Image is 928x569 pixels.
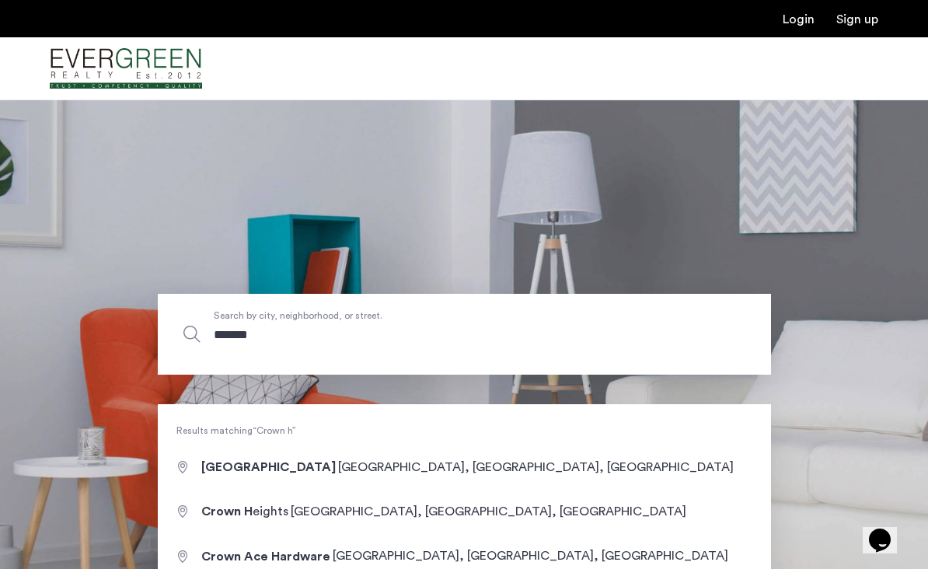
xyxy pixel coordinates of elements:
[50,40,202,98] a: Cazamio Logo
[201,505,291,518] span: eights
[291,505,686,518] span: [GEOGRAPHIC_DATA], [GEOGRAPHIC_DATA], [GEOGRAPHIC_DATA]
[201,505,253,518] span: Crown H
[50,40,202,98] img: logo
[338,461,734,473] span: [GEOGRAPHIC_DATA], [GEOGRAPHIC_DATA], [GEOGRAPHIC_DATA]
[333,550,728,563] span: [GEOGRAPHIC_DATA], [GEOGRAPHIC_DATA], [GEOGRAPHIC_DATA]
[158,294,771,375] input: Apartment Search
[783,13,815,26] a: Login
[201,461,336,473] span: [GEOGRAPHIC_DATA]
[214,308,643,323] span: Search by city, neighborhood, or street.
[836,13,878,26] a: Registration
[158,423,771,438] span: Results matching
[863,507,912,553] iframe: chat widget
[201,550,330,563] span: Crown Ace Hardware
[253,426,296,435] q: Crown h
